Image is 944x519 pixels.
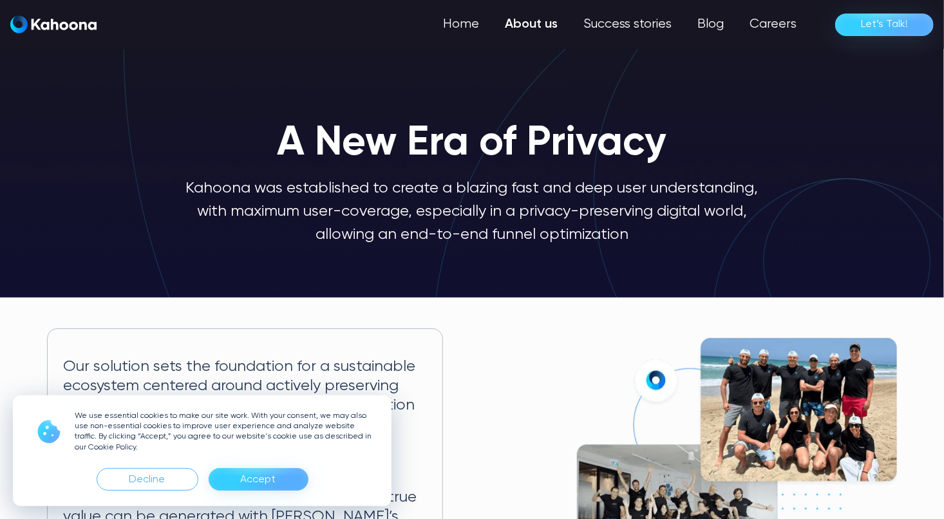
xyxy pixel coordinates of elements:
a: Success stories [571,12,684,37]
a: Let’s Talk! [835,14,934,36]
a: Home [430,12,492,37]
div: Accept [241,469,276,490]
div: Decline [129,469,165,490]
h1: A New Era of Privacy [278,121,667,166]
p: We use essential cookies to make our site work. With your consent, we may also use non-essential ... [75,411,376,453]
div: Accept [209,468,308,491]
img: Kahoona logo white [10,15,97,33]
p: Kahoona was established to create a blazing fast and deep user understanding, with maximum user-c... [184,176,760,246]
div: Let’s Talk! [861,14,908,35]
a: About us [492,12,571,37]
p: Our solution sets the foundation for a sustainable ecosystem centered around actively preserving ... [63,357,427,434]
a: Careers [737,12,809,37]
a: home [10,15,97,34]
a: Blog [684,12,737,37]
div: Decline [97,468,198,491]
